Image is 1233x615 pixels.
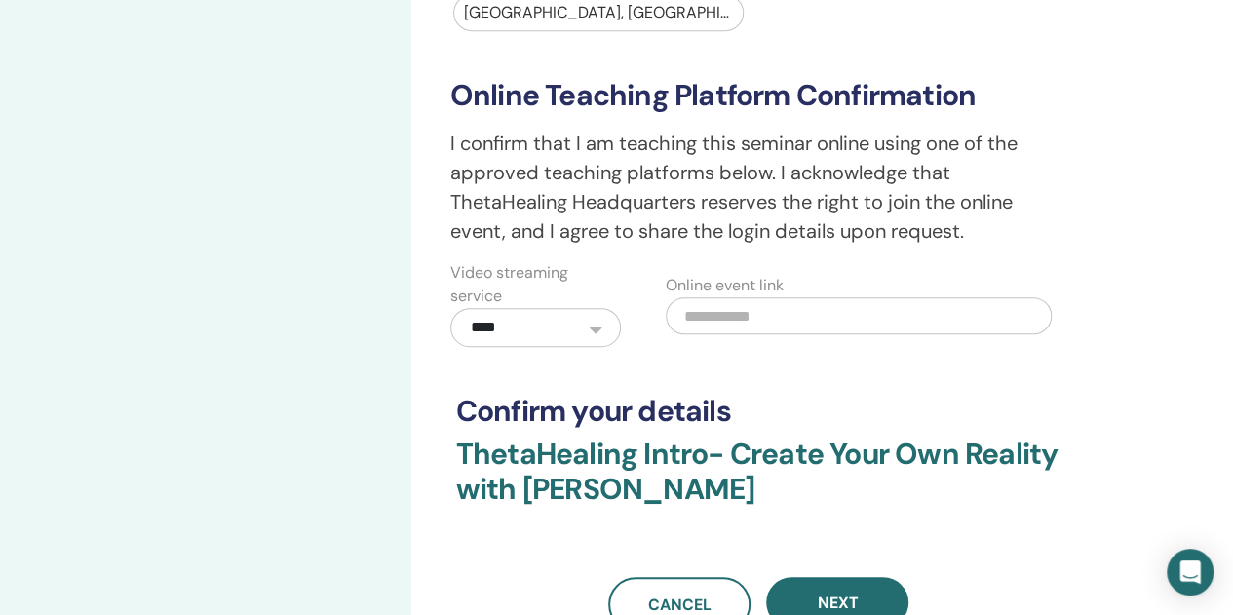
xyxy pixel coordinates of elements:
[817,593,858,613] span: Next
[648,595,712,615] span: Cancel
[456,394,1061,429] h3: Confirm your details
[450,261,621,308] label: Video streaming service
[450,78,1067,113] h3: Online Teaching Platform Confirmation
[1167,549,1214,596] div: Open Intercom Messenger
[666,274,784,297] label: Online event link
[450,129,1067,246] p: I confirm that I am teaching this seminar online using one of the approved teaching platforms bel...
[456,437,1061,530] h3: ThetaHealing Intro- Create Your Own Reality with [PERSON_NAME]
